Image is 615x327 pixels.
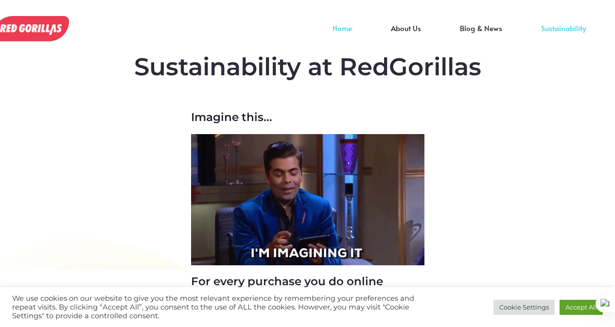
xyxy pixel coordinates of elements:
[522,28,605,43] a: Sustainability
[191,134,424,265] img: We care about Sustainability
[560,300,603,315] a: Accept All
[371,28,440,43] a: About Us
[191,111,424,124] h3: Imagine this...
[12,294,426,320] div: We use cookies on our website to give you the most relevant experience by remembering your prefer...
[493,300,555,315] a: Cookie Settings
[440,28,522,43] a: Blog & News
[191,275,424,289] h3: For every purchase you do online
[313,28,371,43] a: Home
[35,52,580,82] h2: Sustainability at RedGorillas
